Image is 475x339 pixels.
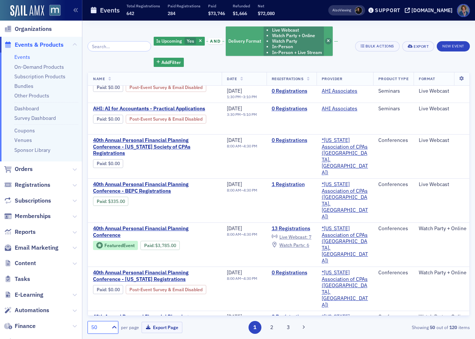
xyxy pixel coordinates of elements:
[243,112,257,117] time: 5:10 PM
[227,112,241,117] time: 3:30 PM
[227,276,257,281] div: –
[15,165,33,173] span: Orders
[322,137,368,176] a: *[US_STATE] Association of CPAs ([GEOGRAPHIC_DATA], [GEOGRAPHIC_DATA])
[419,106,475,112] div: Live Webcast
[14,147,50,153] a: Sponsor Library
[4,181,50,189] a: Registrations
[322,270,368,308] a: *[US_STATE] Association of CPAs ([GEOGRAPHIC_DATA], [GEOGRAPHIC_DATA])
[93,181,217,194] span: 40th Annual Personal Financial Planning Conference - BEPC Registrations
[93,106,217,112] a: AHI: AI for Accountants - Practical Applications
[93,115,123,124] div: Paid: 0 - $0
[15,244,58,252] span: Email Marketing
[126,10,134,16] span: 642
[378,137,408,144] div: Conferences
[14,73,65,80] a: Subscription Products
[97,161,106,166] a: Paid
[243,188,257,193] time: 4:30 PM
[97,85,106,90] a: Paid
[206,38,225,44] button: and
[437,41,470,51] button: New Event
[97,85,108,90] span: :
[419,270,475,276] div: Watch Party + Online
[15,291,43,299] span: E-Learning
[161,59,181,65] span: Add Filter
[365,44,394,48] div: Bulk Actions
[419,181,475,188] div: Live Webcast
[4,322,36,330] a: Finance
[355,7,362,14] span: Lauren McDonough
[126,83,206,92] div: Post-Event Survey
[49,5,61,16] img: SailAMX
[14,105,39,112] a: Dashboard
[378,314,408,320] div: Conferences
[272,106,311,112] a: 0 Registrations
[93,270,217,282] span: 40th Annual Personal Financial Planning Conference - Oklahoma Registrations
[279,234,308,240] span: Live Webcast :
[272,50,322,55] li: In-Person + Live Stream
[208,3,225,8] p: Paid
[402,41,434,51] button: Export
[457,4,470,17] span: Profile
[15,306,49,314] span: Automations
[4,291,43,299] a: E-Learning
[322,106,357,112] a: AHI Associates
[227,188,241,193] time: 8:00 AM
[419,225,475,232] div: Watch Party + Online
[378,181,408,188] div: Conferences
[272,33,322,38] li: Watch Party + Online
[307,242,309,248] span: 6
[322,88,357,94] a: AHI Associates
[93,225,217,238] span: 40th Annual Personal Financial Planning Conference
[93,197,128,206] div: Paid: 1 - $33500
[15,259,36,267] span: Content
[97,199,108,204] span: :
[322,225,368,264] a: *[US_STATE] Association of CPAs ([GEOGRAPHIC_DATA], [GEOGRAPHIC_DATA])
[144,243,153,248] a: Paid
[227,232,241,237] time: 8:00 AM
[322,106,368,112] span: AHI Associates
[14,83,33,89] a: Bundles
[142,322,182,333] button: Export Page
[104,243,135,247] div: Featured Event
[15,322,36,330] span: Finance
[233,10,247,16] span: $1,666
[227,94,241,99] time: 1:30 PM
[100,6,120,15] h1: Events
[272,27,322,33] li: Live Webcast
[15,275,30,283] span: Tasks
[97,161,108,166] span: :
[14,64,64,70] a: On-Demand Products
[227,144,257,149] div: –
[93,159,123,168] div: Paid: 1 - $0
[414,44,429,49] div: Export
[378,106,408,112] div: Seminars
[4,212,51,220] a: Memberships
[14,127,35,134] a: Coupons
[108,116,120,122] span: $0.00
[272,88,311,94] a: 0 Registrations
[126,3,160,8] p: Total Registrations
[332,8,339,13] div: Also
[322,137,368,176] span: *Maryland Association of CPAs (Timonium, MD)
[126,285,206,294] div: Post-Event Survey
[10,5,44,17] img: SailAMX
[265,321,278,334] button: 2
[309,234,311,240] span: 7
[4,228,36,236] a: Reports
[227,105,242,112] span: [DATE]
[258,10,275,16] span: $72,080
[91,324,107,331] div: 50
[272,44,322,49] li: In-Person
[272,314,311,320] a: 0 Registrations
[419,137,475,144] div: Live Webcast
[258,3,275,8] p: Net
[15,41,64,49] span: Events & Products
[93,83,123,92] div: Paid: 0 - $0
[4,165,33,173] a: Orders
[87,41,151,51] input: Search…
[97,287,106,292] a: Paid
[14,115,56,121] a: Survey Dashboard
[93,137,217,157] span: 40th Annual Personal Financial Planning Conference - Delaware Society of CPAs Registrations
[272,234,311,240] a: Live Webcast: 7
